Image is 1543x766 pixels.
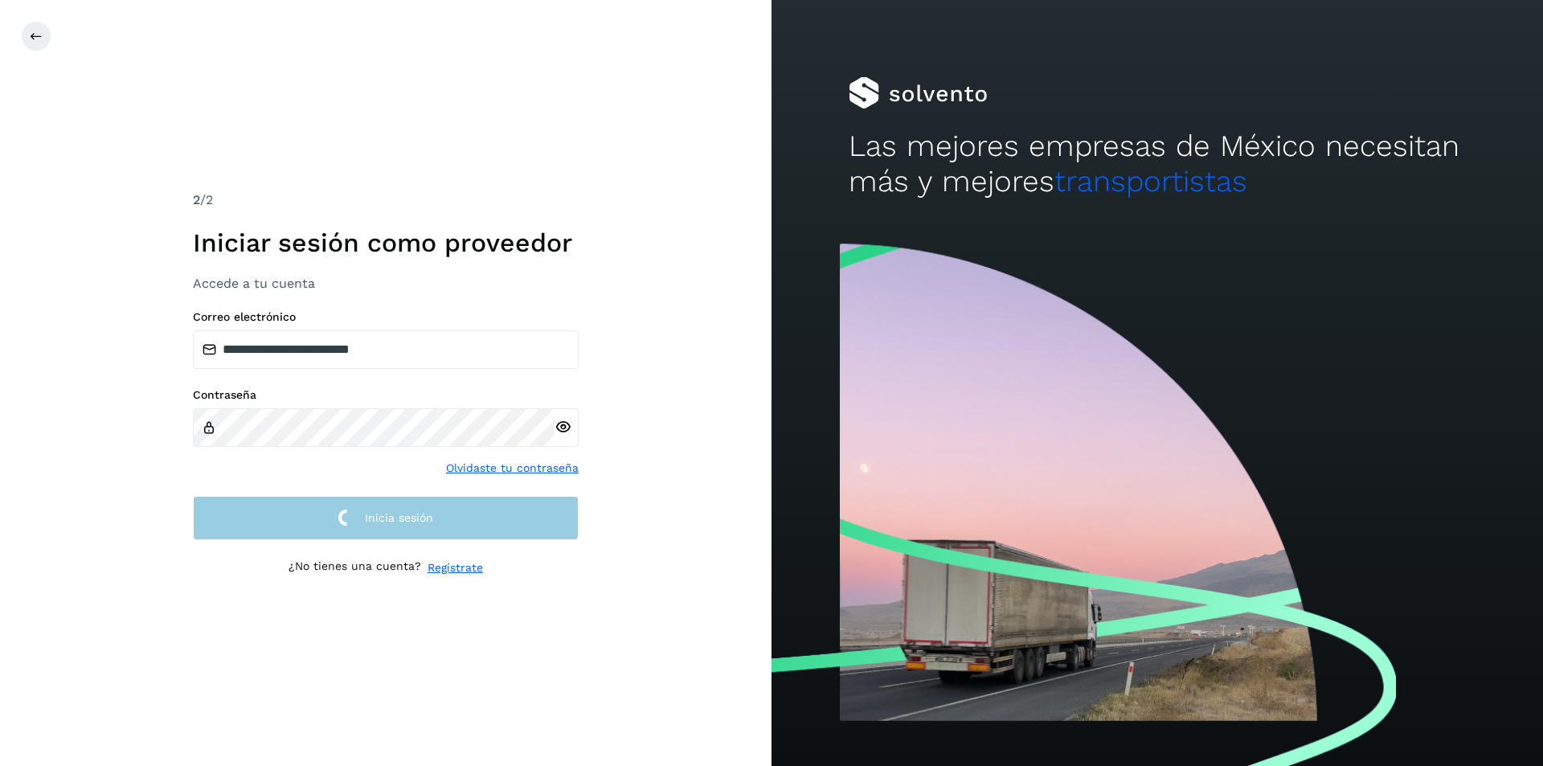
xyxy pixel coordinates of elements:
h1: Iniciar sesión como proveedor [193,227,579,258]
p: ¿No tienes una cuenta? [289,559,421,576]
span: transportistas [1054,164,1247,199]
button: Inicia sesión [193,496,579,540]
div: /2 [193,190,579,210]
label: Correo electrónico [193,310,579,324]
h3: Accede a tu cuenta [193,276,579,291]
label: Contraseña [193,388,579,402]
h2: Las mejores empresas de México necesitan más y mejores [849,129,1466,200]
a: Olvidaste tu contraseña [446,460,579,477]
span: Inicia sesión [365,512,433,523]
span: 2 [193,192,200,207]
a: Regístrate [428,559,483,576]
